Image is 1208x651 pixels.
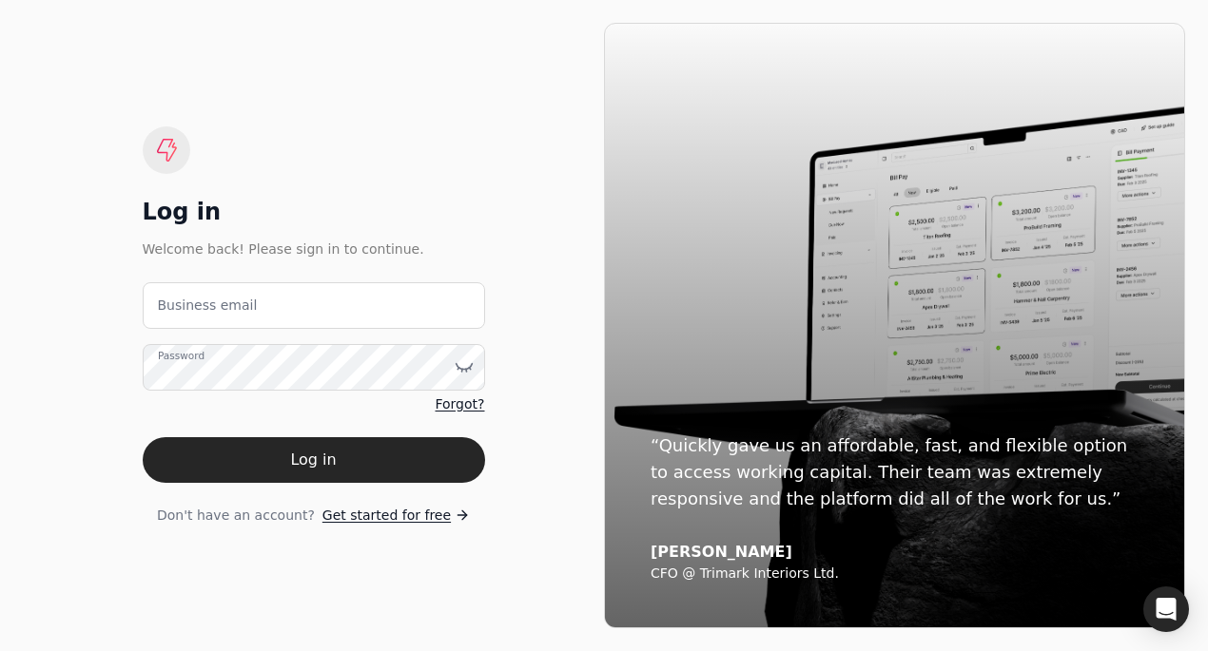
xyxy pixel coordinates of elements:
span: Don't have an account? [157,506,315,526]
label: Password [158,348,205,363]
div: Log in [143,197,485,227]
div: CFO @ Trimark Interiors Ltd. [651,565,1139,583]
a: Forgot? [435,394,484,414]
div: [PERSON_NAME] [651,543,1139,562]
div: Open Intercom Messenger [1143,586,1189,632]
span: Get started for free [322,506,451,526]
label: Business email [158,296,258,316]
div: “Quickly gave us an affordable, fast, and flexible option to access working capital. Their team w... [651,432,1139,512]
a: Get started for free [322,506,470,526]
button: Log in [143,437,485,483]
div: Welcome back! Please sign in to continue. [143,239,485,259]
